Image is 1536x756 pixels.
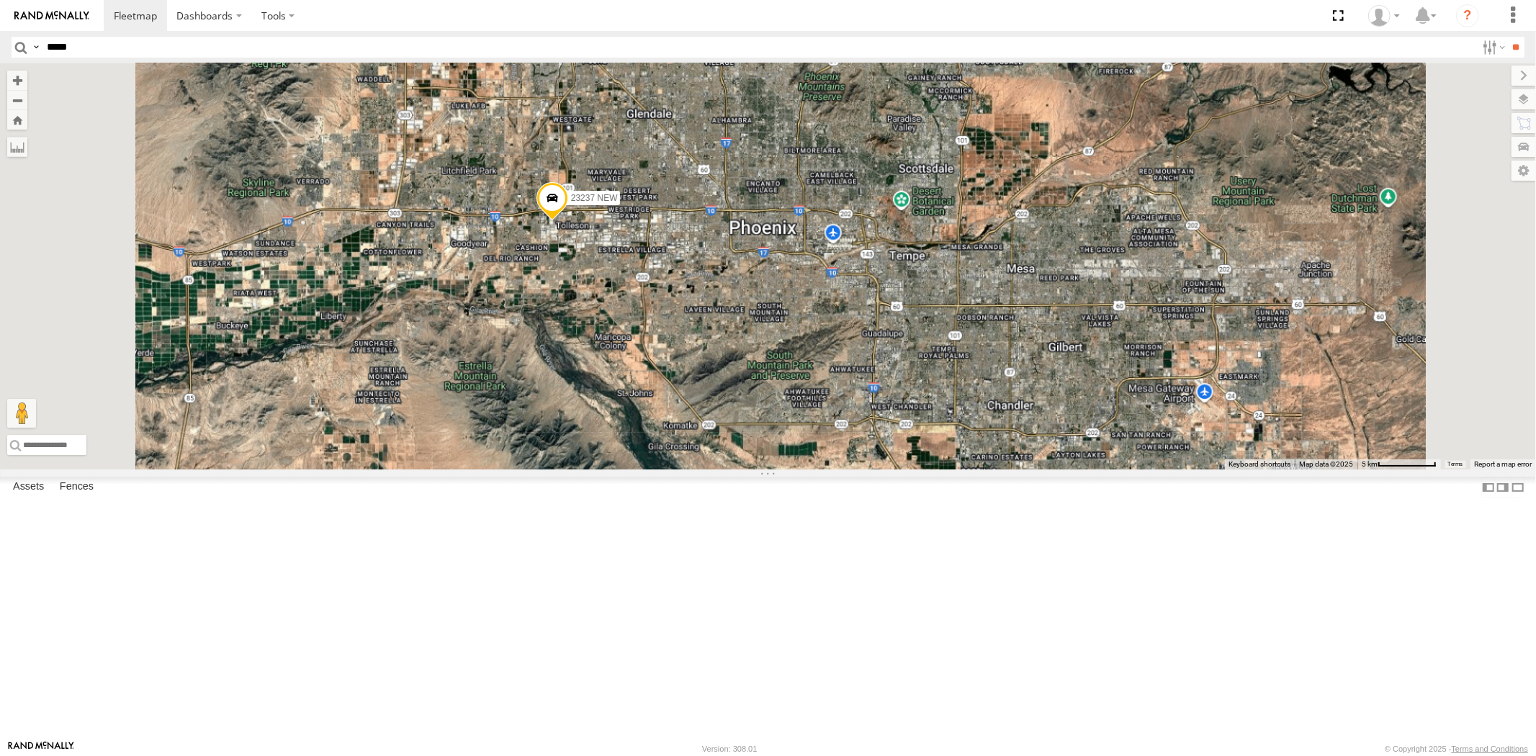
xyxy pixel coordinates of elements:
[7,137,27,157] label: Measure
[1511,477,1525,498] label: Hide Summary Table
[7,90,27,110] button: Zoom out
[570,193,617,203] span: 23237 NEW
[30,37,42,58] label: Search Query
[6,477,51,498] label: Assets
[8,742,74,756] a: Visit our Website
[1481,477,1496,498] label: Dock Summary Table to the Left
[7,71,27,90] button: Zoom in
[1357,459,1441,469] button: Map Scale: 5 km per 78 pixels
[1362,460,1378,468] span: 5 km
[1456,4,1479,27] i: ?
[1474,460,1532,468] a: Report a map error
[14,11,89,21] img: rand-logo.svg
[1448,462,1463,467] a: Terms (opens in new tab)
[53,477,101,498] label: Fences
[1496,477,1510,498] label: Dock Summary Table to the Right
[1477,37,1508,58] label: Search Filter Options
[7,110,27,130] button: Zoom Home
[1385,744,1528,753] div: © Copyright 2025 -
[1363,5,1405,27] div: Sardor Khadjimedov
[1229,459,1290,469] button: Keyboard shortcuts
[702,744,757,753] div: Version: 308.01
[7,399,36,428] button: Drag Pegman onto the map to open Street View
[1512,161,1536,181] label: Map Settings
[1452,744,1528,753] a: Terms and Conditions
[1299,460,1353,468] span: Map data ©2025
